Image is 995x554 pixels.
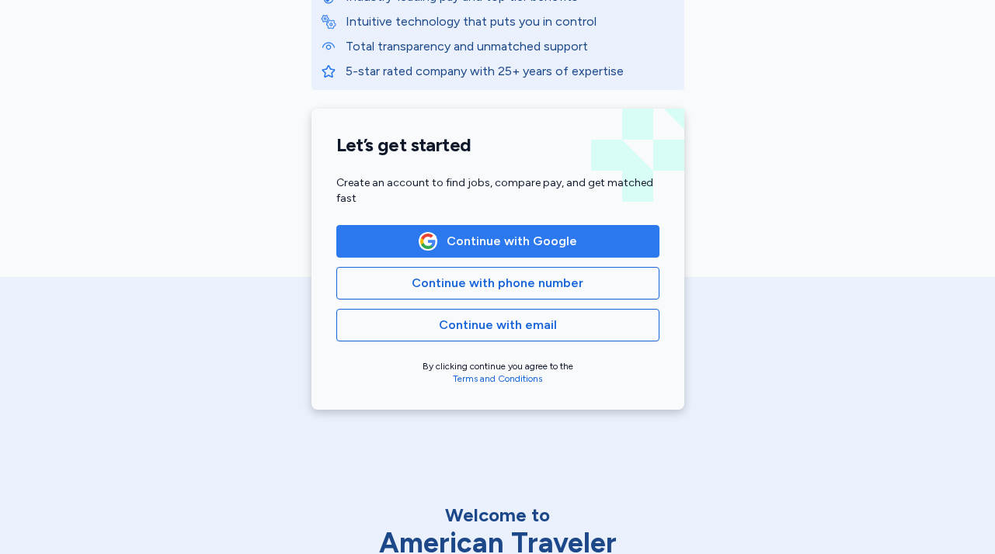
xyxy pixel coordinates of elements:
[336,267,659,300] button: Continue with phone number
[412,274,583,293] span: Continue with phone number
[346,62,675,81] p: 5-star rated company with 25+ years of expertise
[336,175,659,206] div: Create an account to find jobs, compare pay, and get matched fast
[336,360,659,385] div: By clicking continue you agree to the
[453,373,542,384] a: Terms and Conditions
[439,316,557,334] span: Continue with email
[336,133,659,157] h1: Let’s get started
[419,233,437,250] img: Google Logo
[447,232,577,251] span: Continue with Google
[346,12,675,31] p: Intuitive technology that puts you in control
[335,503,661,528] div: Welcome to
[336,225,659,258] button: Google LogoContinue with Google
[346,37,675,56] p: Total transparency and unmatched support
[336,309,659,341] button: Continue with email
